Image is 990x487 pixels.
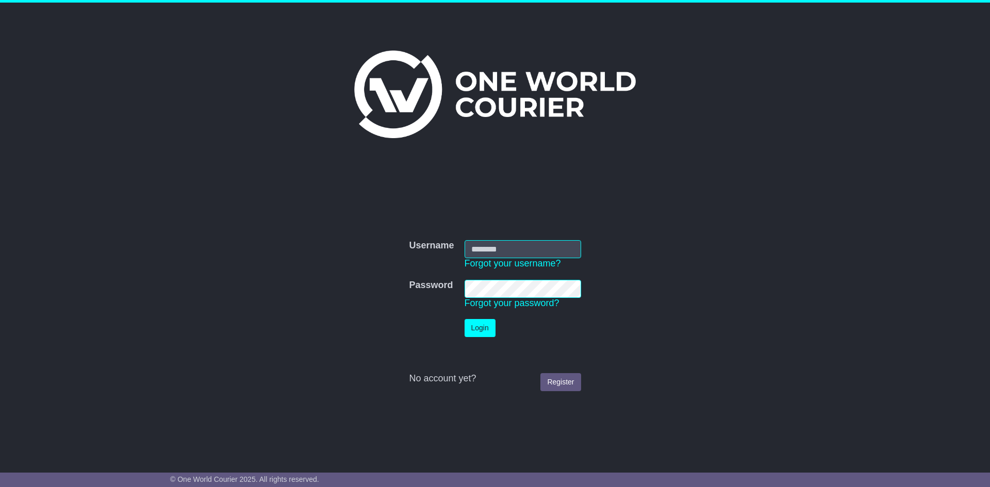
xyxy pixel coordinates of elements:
label: Password [409,280,453,291]
label: Username [409,240,454,251]
div: No account yet? [409,373,581,384]
a: Forgot your username? [465,258,561,268]
span: © One World Courier 2025. All rights reserved. [170,475,319,483]
a: Forgot your password? [465,298,559,308]
img: One World [354,51,636,138]
button: Login [465,319,496,337]
a: Register [540,373,581,391]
